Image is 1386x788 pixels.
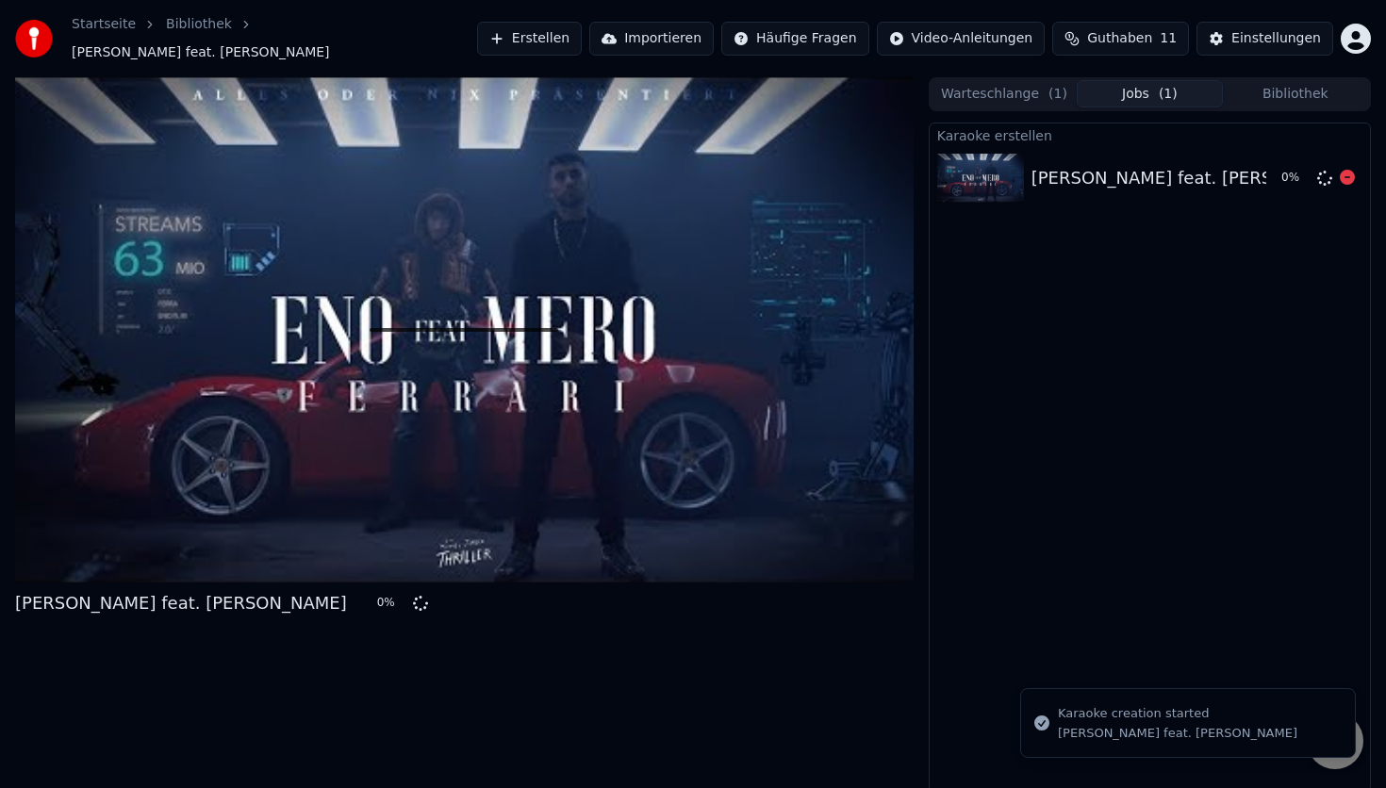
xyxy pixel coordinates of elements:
span: Guthaben [1087,29,1152,48]
div: [PERSON_NAME] feat. [PERSON_NAME] [1031,165,1363,191]
div: Einstellungen [1231,29,1321,48]
div: Karaoke erstellen [930,123,1370,146]
button: Warteschlange [932,80,1077,107]
div: Karaoke creation started [1058,704,1297,723]
button: Guthaben11 [1052,22,1189,56]
div: 0 % [1281,171,1310,186]
button: Häufige Fragen [721,22,869,56]
button: Erstellen [477,22,582,56]
nav: breadcrumb [72,15,477,62]
span: ( 1 ) [1048,85,1067,104]
div: [PERSON_NAME] feat. [PERSON_NAME] [1058,725,1297,742]
button: Video-Anleitungen [877,22,1046,56]
button: Einstellungen [1196,22,1333,56]
span: ( 1 ) [1159,85,1178,104]
a: Startseite [72,15,136,34]
span: [PERSON_NAME] feat. [PERSON_NAME] [72,43,330,62]
button: Jobs [1077,80,1222,107]
button: Importieren [589,22,714,56]
div: [PERSON_NAME] feat. [PERSON_NAME] [15,590,347,616]
button: Bibliothek [1223,80,1368,107]
a: Bibliothek [166,15,232,34]
div: 0 % [377,596,405,611]
img: youka [15,20,53,57]
span: 11 [1160,29,1177,48]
